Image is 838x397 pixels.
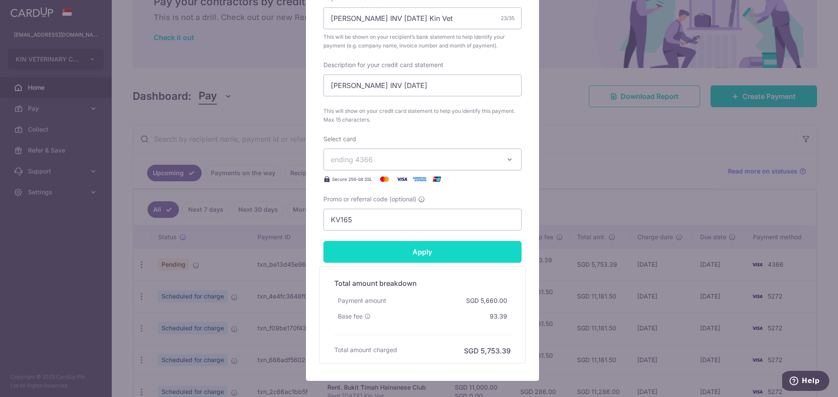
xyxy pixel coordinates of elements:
label: Description for your credit card statement [323,61,443,69]
span: Secure 256-bit SSL [332,176,372,183]
iframe: Opens a widget where you can find more information [782,371,829,393]
span: Base fee [338,312,363,321]
div: Payment amount [334,293,390,309]
input: Apply [323,241,522,263]
div: 23/35 [501,14,515,23]
h5: Total amount breakdown [334,278,511,288]
img: Visa [393,174,411,184]
h6: Total amount charged [334,346,397,354]
div: SGD 5,660.00 [463,293,511,309]
img: UnionPay [428,174,446,184]
span: Promo or referral code (optional) [323,195,416,204]
h6: SGD 5,753.39 [464,346,511,356]
span: This will show on your credit card statement to help you identify this payment. Max 15 characters. [323,107,522,124]
label: Select card [323,135,356,143]
span: This will be shown on your recipient’s bank statement to help identify your payment (e.g. company... [323,33,522,50]
span: ending 4366 [331,155,373,164]
div: 93.39 [486,309,511,324]
img: American Express [411,174,428,184]
button: ending 4366 [323,149,522,170]
img: Mastercard [376,174,393,184]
